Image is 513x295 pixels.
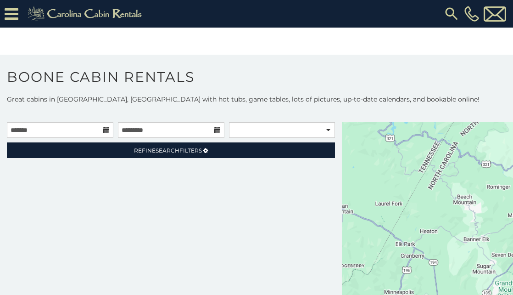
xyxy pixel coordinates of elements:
[23,5,150,23] img: Khaki-logo.png
[156,147,179,154] span: Search
[462,6,481,22] a: [PHONE_NUMBER]
[134,147,202,154] span: Refine Filters
[443,6,460,22] img: search-regular.svg
[7,142,335,158] a: RefineSearchFilters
